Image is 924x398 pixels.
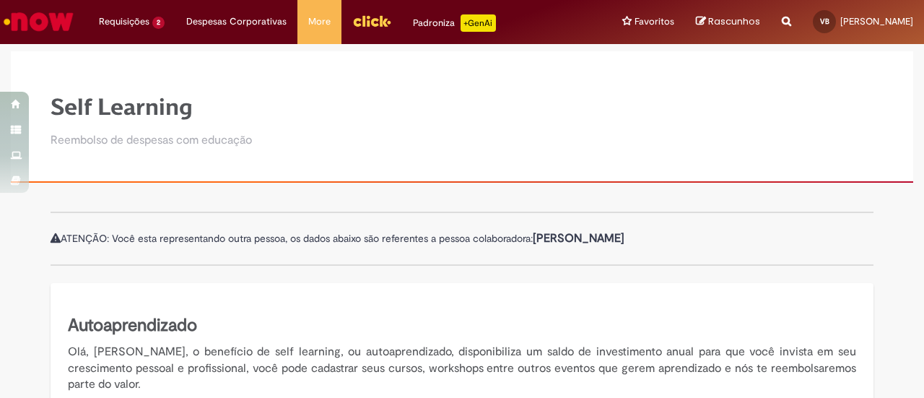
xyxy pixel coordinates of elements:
[635,14,674,29] span: Favoritos
[352,10,391,32] img: click_logo_yellow_360x200.png
[840,15,913,27] span: [PERSON_NAME]
[51,134,252,147] h2: Reembolso de despesas com educação
[308,14,331,29] span: More
[1,7,76,36] img: ServiceNow
[533,231,624,246] b: [PERSON_NAME]
[820,17,829,26] span: VB
[99,14,149,29] span: Requisições
[708,14,760,28] span: Rascunhos
[68,313,856,338] h5: Autoaprendizado
[68,344,856,394] p: Olá, [PERSON_NAME], o benefício de self learning, ou autoaprendizado, disponibiliza um saldo de i...
[413,14,496,32] div: Padroniza
[696,15,760,29] a: Rascunhos
[186,14,287,29] span: Despesas Corporativas
[51,212,873,266] div: ATENÇÃO: Você esta representando outra pessoa, os dados abaixo são referentes a pessoa colaboradora:
[51,95,252,120] h1: Self Learning
[152,17,165,29] span: 2
[461,14,496,32] p: +GenAi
